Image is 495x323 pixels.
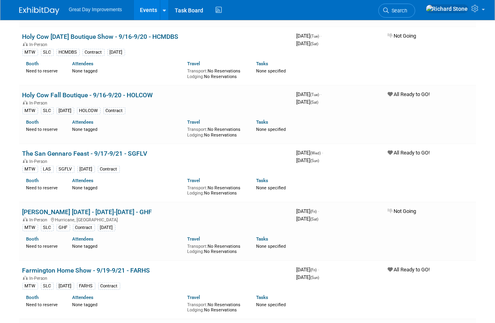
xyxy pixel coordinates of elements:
div: None tagged [72,242,181,249]
span: [DATE] [297,99,319,105]
span: (Tue) [311,34,319,38]
span: [DATE] [297,216,319,222]
a: Tasks [256,295,268,300]
span: [DATE] [297,33,322,39]
div: Hurricane, [GEOGRAPHIC_DATA] [22,216,290,223]
div: No Reservations No Reservations [187,67,244,79]
div: Need to reserve [26,67,61,74]
div: Contract [73,224,95,231]
span: Lodging: [187,74,204,79]
a: Tasks [256,61,268,66]
span: (Sat) [311,42,319,46]
span: Search [389,8,408,14]
a: Tasks [256,178,268,183]
div: GHF [57,224,70,231]
span: Transport: [187,68,208,74]
span: In-Person [30,159,50,164]
div: None tagged [72,184,181,191]
div: No Reservations No Reservations [187,184,244,196]
span: - [318,208,319,214]
span: - [321,33,322,39]
div: SLC [41,107,54,114]
div: [DATE] [107,49,125,56]
a: Booth [26,178,39,183]
span: None specified [256,68,286,74]
a: Holy Cow Fall Boutique - 9/16-9/20 - HOLCOW [22,91,153,99]
div: [DATE] [98,224,115,231]
span: Transport: [187,185,208,191]
a: Travel [187,119,200,125]
span: Lodging: [187,191,204,196]
span: (Sat) [311,100,319,104]
a: Booth [26,236,39,242]
div: None tagged [72,67,181,74]
a: The San Gennaro Feast - 9/17-9/21 - SGFLV [22,150,147,157]
span: Lodging: [187,16,204,21]
span: None specified [256,302,286,307]
a: Attendees [72,119,93,125]
div: MTW [22,283,38,290]
a: Travel [187,61,200,66]
img: Richard Stone [426,4,469,13]
span: (Wed) [311,151,321,155]
div: Contract [98,166,120,173]
a: Attendees [72,61,93,66]
span: Lodging: [187,132,204,138]
a: Travel [187,295,200,300]
span: In-Person [30,100,50,106]
div: LAS [41,166,54,173]
span: None specified [256,185,286,191]
span: In-Person [30,276,50,281]
span: [DATE] [297,267,319,273]
div: MTW [22,107,38,114]
span: Transport: [187,127,208,132]
div: SGFLV [57,166,75,173]
div: No Reservations No Reservations [187,242,244,255]
span: In-Person [30,42,50,47]
div: No Reservations No Reservations [187,301,244,313]
span: [DATE] [297,274,319,280]
span: Not Going [388,33,416,39]
span: [DATE] [297,208,319,214]
div: HCMDBS [57,49,80,56]
span: (Sun) [311,158,319,163]
span: Lodging: [187,249,204,254]
a: Travel [187,236,200,242]
div: Need to reserve [26,184,61,191]
span: [DATE] [297,157,319,163]
a: Attendees [72,236,93,242]
span: (Sun) [311,275,319,280]
div: Contract [103,107,125,114]
span: [DATE] [297,91,322,97]
span: In-Person [30,217,50,223]
div: SLC [41,224,54,231]
span: Transport: [187,244,208,249]
div: SLC [41,49,54,56]
span: (Sat) [311,217,319,221]
span: None specified [256,127,286,132]
img: In-Person Event [23,159,28,163]
a: Booth [26,61,39,66]
span: Transport: [187,302,208,307]
div: None tagged [72,301,181,308]
div: MTW [22,49,38,56]
span: All Ready to GO! [388,267,430,273]
span: - [318,267,319,273]
a: Booth [26,119,39,125]
span: All Ready to GO! [388,150,430,156]
span: (Fri) [311,209,317,214]
div: FARHS [77,283,95,290]
div: None tagged [72,125,181,132]
img: ExhibitDay [19,7,59,15]
a: Tasks [256,119,268,125]
a: Attendees [72,295,93,300]
span: [DATE] [297,150,323,156]
a: [PERSON_NAME] [DATE] - [DATE]-[DATE] - GHF [22,208,152,216]
div: [DATE] [57,107,74,114]
a: Travel [187,178,200,183]
a: Holy Cow [DATE] Boutique Show - 9/16-9/20 - HCMDBS [22,33,179,40]
span: Great Day Improvements [69,7,122,12]
span: None specified [256,244,286,249]
div: [DATE] [77,166,95,173]
div: Contract [98,283,120,290]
